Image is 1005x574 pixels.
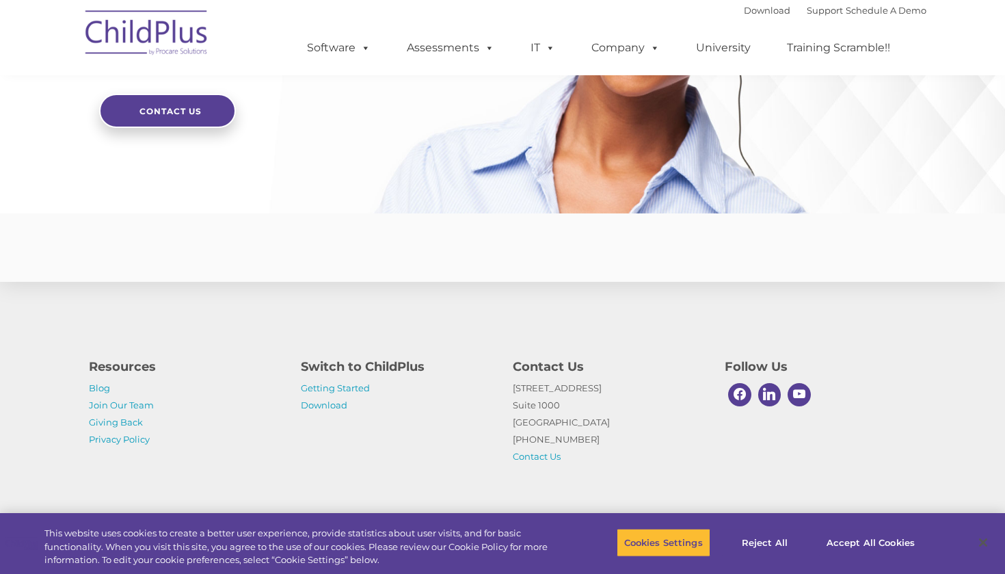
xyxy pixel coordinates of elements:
[44,527,553,567] div: This website uses cookies to create a better user experience, provide statistics about user visit...
[79,1,215,69] img: ChildPlus by Procare Solutions
[513,451,561,462] a: Contact Us
[725,380,755,410] a: Facebook
[773,34,904,62] a: Training Scramble!!
[513,357,704,376] h4: Contact Us
[968,527,998,558] button: Close
[89,382,110,393] a: Blog
[725,357,916,376] h4: Follow Us
[393,34,508,62] a: Assessments
[301,357,492,376] h4: Switch to ChildPlus
[744,5,926,16] font: |
[99,94,236,128] a: Contact Us
[89,417,143,428] a: Giving Back
[301,400,347,410] a: Download
[89,434,150,445] a: Privacy Policy
[301,382,370,393] a: Getting Started
[807,5,843,16] a: Support
[89,400,154,410] a: Join Our Team
[819,528,922,557] button: Accept All Cookies
[722,528,807,557] button: Reject All
[513,380,704,465] p: [STREET_ADDRESS] Suite 1000 [GEOGRAPHIC_DATA] [PHONE_NUMBER]
[89,357,280,376] h4: Resources
[139,106,202,116] span: Contact Us
[846,5,926,16] a: Schedule A Demo
[755,380,785,410] a: Linkedin
[784,380,814,410] a: Youtube
[517,34,569,62] a: IT
[617,528,710,557] button: Cookies Settings
[744,5,790,16] a: Download
[293,34,384,62] a: Software
[682,34,764,62] a: University
[578,34,673,62] a: Company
